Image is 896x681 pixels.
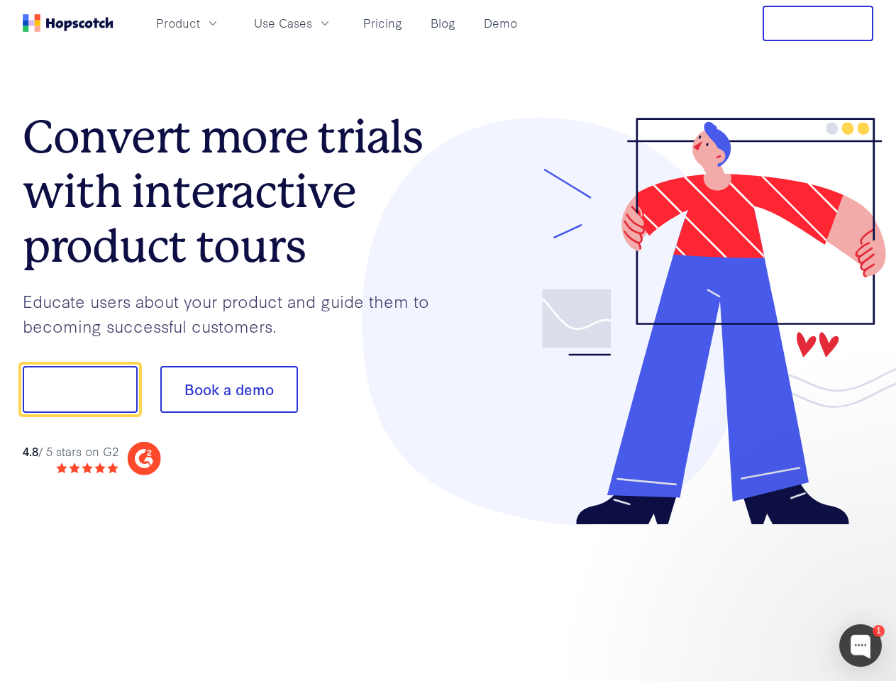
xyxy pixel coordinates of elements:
span: Use Cases [254,14,312,32]
a: Demo [478,11,523,35]
span: Product [156,14,200,32]
a: Pricing [358,11,408,35]
button: Use Cases [245,11,341,35]
button: Product [148,11,228,35]
p: Educate users about your product and guide them to becoming successful customers. [23,289,448,338]
h1: Convert more trials with interactive product tours [23,110,448,273]
button: Free Trial [763,6,873,41]
div: 1 [873,625,885,637]
strong: 4.8 [23,443,38,459]
a: Blog [425,11,461,35]
button: Show me! [23,366,138,413]
button: Book a demo [160,366,298,413]
a: Home [23,14,114,32]
div: / 5 stars on G2 [23,443,118,460]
